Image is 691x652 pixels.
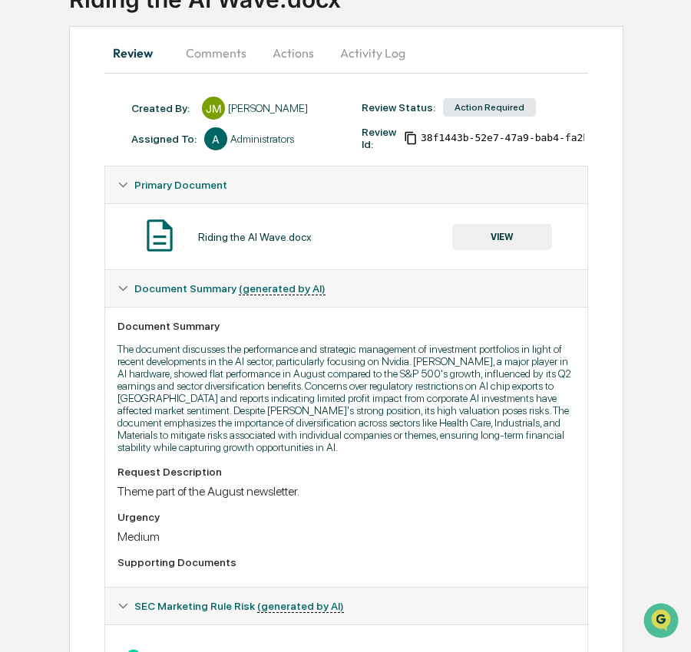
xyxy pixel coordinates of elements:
div: Urgency [117,511,575,523]
div: Review Status: [362,101,435,114]
span: Preclearance [31,193,99,209]
div: Supporting Documents [117,556,575,568]
div: Action Required [443,98,536,117]
div: Start new chat [52,117,252,133]
button: Start new chat [261,122,279,140]
span: Pylon [153,260,186,272]
a: 🖐️Preclearance [9,187,105,215]
div: secondary tabs example [104,35,588,71]
div: Review Id: [362,126,396,150]
button: Review [104,35,174,71]
button: Comments [174,35,259,71]
div: JM [202,97,225,120]
div: Document Summary (generated by AI) [105,307,587,587]
a: 🗄️Attestations [105,187,197,215]
div: A [204,127,227,150]
div: Document Summary (generated by AI) [105,270,587,307]
span: SEC Marketing Rule Risk [134,600,344,612]
div: 🖐️ [15,195,28,207]
div: We're available if you need us! [52,133,194,145]
button: Actions [259,35,328,71]
div: Request Description [117,466,575,478]
div: Administrators [230,133,294,145]
div: [PERSON_NAME] [228,102,308,114]
span: Data Lookup [31,222,97,238]
a: Powered byPylon [108,259,186,272]
p: How can we help? [15,32,279,57]
span: Attestations [127,193,190,209]
div: SEC Marketing Rule Risk (generated by AI) [105,588,587,624]
div: Created By: ‎ ‎ [131,102,194,114]
button: Activity Log [328,35,418,71]
span: Document Summary [134,282,326,295]
div: Assigned To: [131,133,197,145]
u: (generated by AI) [257,600,344,613]
a: 🔎Data Lookup [9,216,103,244]
span: Primary Document [134,179,227,191]
div: Theme part of the August newsletter. [117,484,575,499]
button: VIEW [452,224,552,250]
img: 1746055101610-c473b297-6a78-478c-a979-82029cc54cd1 [15,117,43,145]
span: 38f1443b-52e7-47a9-bab4-fa2bc37317dc [421,132,637,144]
div: Medium [117,529,575,544]
div: Primary Document [105,203,587,269]
u: (generated by AI) [239,282,326,295]
div: 🔎 [15,224,28,236]
div: Primary Document [105,166,587,203]
div: Document Summary [117,320,575,332]
div: 🗄️ [111,195,124,207]
p: The document discusses the performance and strategic management of investment portfolios in light... [117,343,575,453]
img: Document Icon [141,216,179,255]
div: Riding the AI Wave.docx [198,231,312,243]
iframe: Open customer support [642,601,683,643]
